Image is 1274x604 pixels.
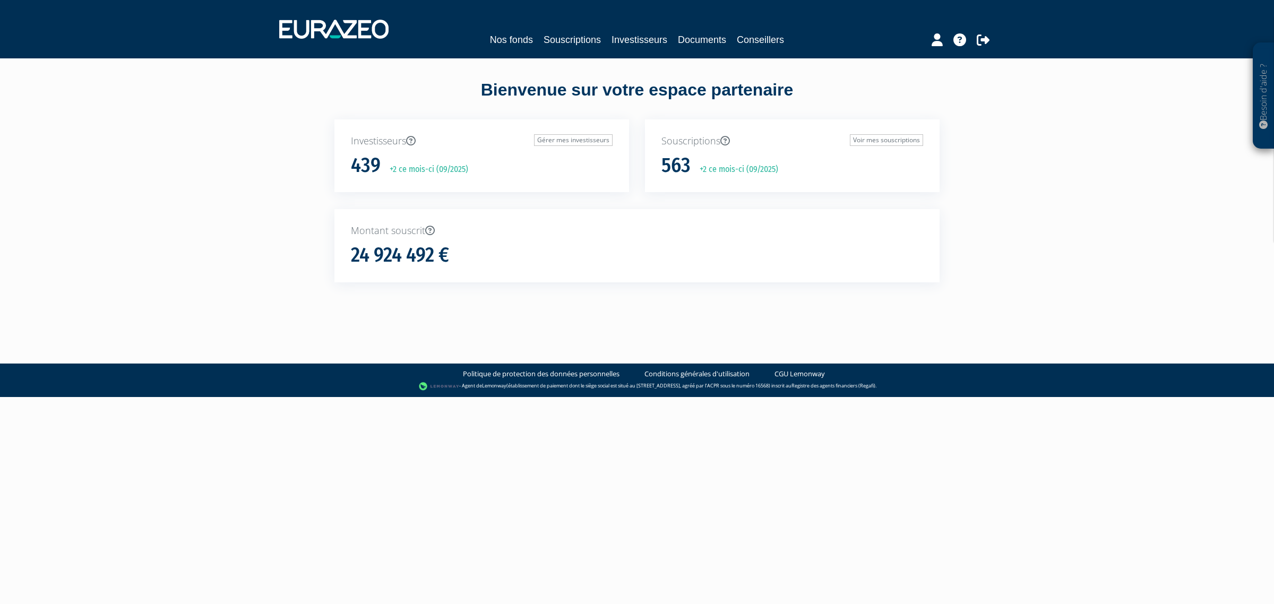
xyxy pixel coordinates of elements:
[1258,48,1270,144] p: Besoin d'aide ?
[326,78,948,119] div: Bienvenue sur votre espace partenaire
[534,134,613,146] a: Gérer mes investisseurs
[463,369,619,379] a: Politique de protection des données personnelles
[850,134,923,146] a: Voir mes souscriptions
[351,244,449,266] h1: 24 924 492 €
[490,32,533,47] a: Nos fonds
[382,163,468,176] p: +2 ce mois-ci (09/2025)
[11,381,1263,392] div: - Agent de (établissement de paiement dont le siège social est situé au [STREET_ADDRESS], agréé p...
[737,32,784,47] a: Conseillers
[544,32,601,47] a: Souscriptions
[774,369,825,379] a: CGU Lemonway
[419,381,460,392] img: logo-lemonway.png
[678,32,726,47] a: Documents
[791,382,875,389] a: Registre des agents financiers (Regafi)
[482,382,506,389] a: Lemonway
[351,134,613,148] p: Investisseurs
[661,134,923,148] p: Souscriptions
[661,154,691,177] h1: 563
[279,20,389,39] img: 1732889491-logotype_eurazeo_blanc_rvb.png
[351,154,381,177] h1: 439
[692,163,778,176] p: +2 ce mois-ci (09/2025)
[351,224,923,238] p: Montant souscrit
[644,369,750,379] a: Conditions générales d'utilisation
[612,32,667,47] a: Investisseurs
